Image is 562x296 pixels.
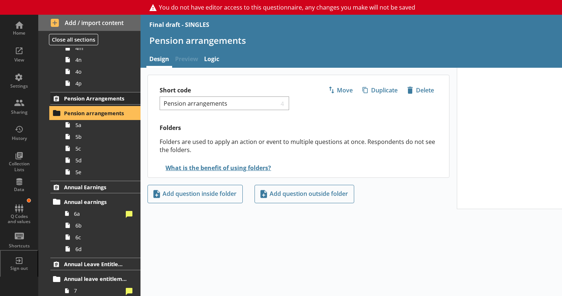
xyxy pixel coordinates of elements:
span: 4 [279,100,286,107]
span: Pension Arrangements [64,95,128,102]
a: 6d [62,243,140,255]
div: Q Codes and values [6,214,32,225]
span: Annual leave entitlement [64,275,128,282]
a: Design [146,52,172,68]
a: 5d [62,154,140,166]
a: 6a [62,208,140,219]
span: 5d [75,157,131,164]
button: Add question outside folder [255,185,354,203]
button: Delete [404,84,437,96]
span: 5e [75,169,131,176]
span: Pension arrangements [64,110,128,117]
div: Sign out [6,265,32,271]
button: Add / import content [38,15,140,31]
button: Add question inside folder [147,185,243,203]
span: Add question inside folder [151,188,239,200]
span: Add / import content [51,19,128,27]
p: Folders are used to apply an action or event to multiple questions at once. Respondents do not se... [160,138,437,154]
a: 5e [62,166,140,178]
span: 5c [75,145,131,152]
div: History [6,135,32,141]
label: Short code [160,87,299,94]
span: 7 [74,287,123,294]
span: 5b [75,133,131,140]
span: 6a [74,210,123,217]
div: Settings [6,83,32,89]
a: Pension Arrangements [50,92,140,105]
span: 6d [75,246,131,253]
a: 5c [62,142,140,154]
button: Duplicate [359,84,401,96]
span: Annual Leave Entitlement [64,261,128,268]
span: Add question outside folder [258,188,351,200]
li: Annual earnings6a6b6c6d [54,196,140,255]
a: Pension arrangements [50,107,140,119]
h2: Folders [160,124,437,132]
span: 4m [75,45,131,52]
span: 4o [75,68,131,75]
h1: Pension arrangements [149,35,553,46]
div: Final draft - SINGLES [149,21,209,29]
span: 4p [75,80,131,87]
a: Annual Earnings [50,181,140,193]
a: 4n [62,54,140,66]
a: Annual Leave Entitlement [50,258,140,270]
a: 5a [62,119,140,131]
div: View [6,57,32,63]
a: 4m [62,42,140,54]
div: Collection Lists [6,161,32,172]
span: Annual Earnings [64,184,128,191]
a: Logic [201,52,222,68]
span: 6c [75,234,131,241]
span: Annual earnings [64,198,128,205]
div: Data [6,187,32,193]
li: Pension ArrangementsPension arrangements5a5b5c5d5e [38,92,140,178]
li: Annual EarningsAnnual earnings6a6b6c6d [38,181,140,255]
span: 4n [75,56,131,63]
div: Shortcuts [6,243,32,249]
div: Home [6,30,32,36]
button: What is the benefit of using folders? [160,161,273,174]
button: Close all sections [49,34,98,45]
span: Preview [172,52,201,68]
a: 6c [62,231,140,243]
a: 4o [62,66,140,77]
a: 5b [62,131,140,142]
li: Pension arrangements5a5b5c5d5e [54,107,140,178]
a: 4p [62,77,140,89]
a: Annual leave entitlement [50,273,140,285]
span: 6b [75,222,131,229]
div: Sharing [6,109,32,115]
button: Move [325,84,356,96]
a: 6b [62,219,140,231]
a: Annual earnings [50,196,140,208]
span: 5a [75,121,131,128]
